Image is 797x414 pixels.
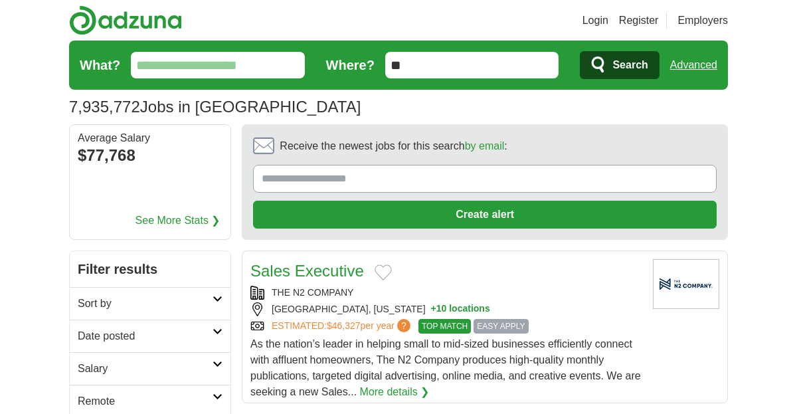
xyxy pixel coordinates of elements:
[431,302,436,316] span: +
[78,361,213,377] h2: Salary
[69,95,140,119] span: 7,935,772
[612,52,648,78] span: Search
[326,55,375,75] label: Where?
[70,352,230,385] a: Salary
[80,55,120,75] label: What?
[474,319,528,334] span: EASY APPLY
[70,251,230,287] h2: Filter results
[327,320,361,331] span: $46,327
[397,319,410,332] span: ?
[375,264,392,280] button: Add to favorite jobs
[250,286,642,300] div: THE N2 COMPANY
[280,138,507,154] span: Receive the newest jobs for this search :
[465,140,505,152] a: by email
[70,320,230,352] a: Date posted
[272,319,413,334] a: ESTIMATED:$46,327per year?
[70,287,230,320] a: Sort by
[418,319,471,334] span: TOP MATCH
[78,393,213,409] h2: Remote
[431,302,490,316] button: +10 locations
[582,13,608,29] a: Login
[677,13,728,29] a: Employers
[250,262,364,280] a: Sales Executive
[360,384,430,400] a: More details ❯
[78,133,222,144] div: Average Salary
[580,51,659,79] button: Search
[670,52,717,78] a: Advanced
[253,201,717,229] button: Create alert
[78,296,213,312] h2: Sort by
[250,338,641,397] span: As the nation’s leader in helping small to mid-sized businesses efficiently connect with affluent...
[250,302,642,316] div: [GEOGRAPHIC_DATA], [US_STATE]
[619,13,659,29] a: Register
[78,328,213,344] h2: Date posted
[135,213,221,229] a: See More Stats ❯
[69,5,182,35] img: Adzuna logo
[653,259,719,309] img: Company logo
[78,144,222,167] div: $77,768
[69,98,361,116] h1: Jobs in [GEOGRAPHIC_DATA]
